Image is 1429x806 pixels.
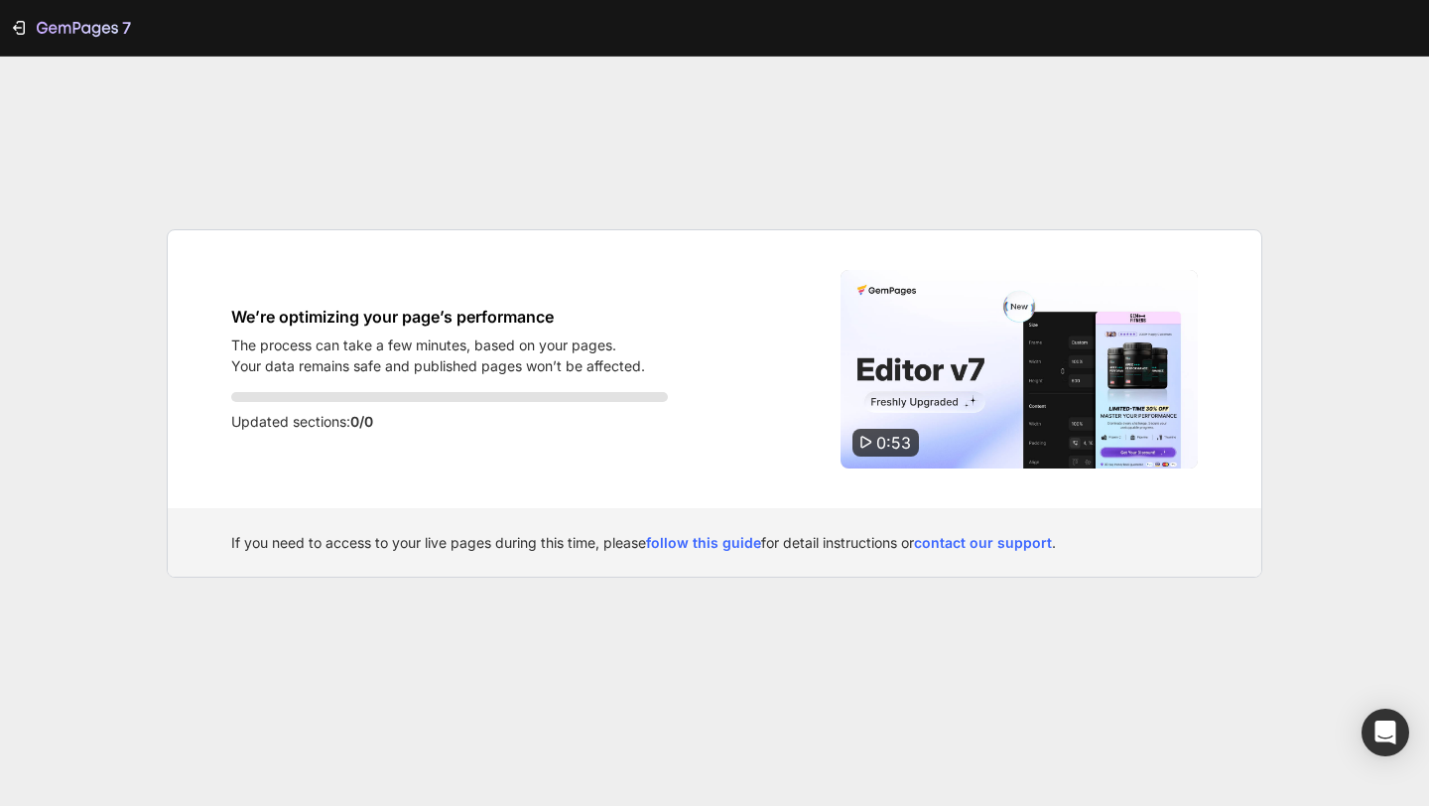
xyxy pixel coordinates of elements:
span: 0/0 [350,413,373,430]
p: 7 [122,16,131,40]
div: Open Intercom Messenger [1362,709,1409,756]
div: If you need to access to your live pages during this time, please for detail instructions or . [231,532,1198,553]
p: Your data remains safe and published pages won’t be affected. [231,355,645,376]
a: contact our support [914,534,1052,551]
a: follow this guide [646,534,761,551]
p: Updated sections: [231,410,668,434]
h1: We’re optimizing your page’s performance [231,305,645,329]
p: The process can take a few minutes, based on your pages. [231,335,645,355]
img: Video thumbnail [841,270,1198,469]
span: 0:53 [876,433,911,453]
